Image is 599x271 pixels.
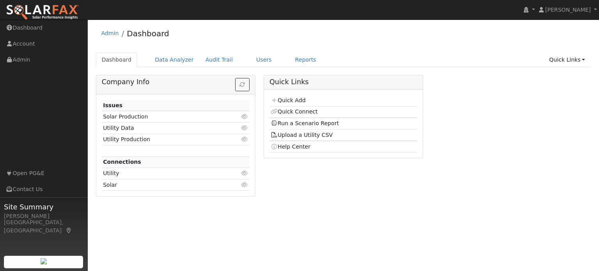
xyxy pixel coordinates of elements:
[271,132,333,138] a: Upload a Utility CSV
[289,53,322,67] a: Reports
[241,170,248,176] i: Click to view
[271,108,317,115] a: Quick Connect
[241,136,248,142] i: Click to view
[271,143,310,150] a: Help Center
[4,212,83,220] div: [PERSON_NAME]
[102,168,226,179] td: Utility
[102,179,226,191] td: Solar
[101,30,119,36] a: Admin
[102,111,226,122] td: Solar Production
[41,258,47,264] img: retrieve
[200,53,239,67] a: Audit Trail
[6,4,79,21] img: SolarFax
[241,182,248,188] i: Click to view
[271,120,339,126] a: Run a Scenario Report
[269,78,417,86] h5: Quick Links
[66,227,73,234] a: Map
[103,102,122,108] strong: Issues
[103,159,141,165] strong: Connections
[271,97,305,103] a: Quick Add
[127,29,169,38] a: Dashboard
[4,202,83,212] span: Site Summary
[543,53,591,67] a: Quick Links
[96,53,138,67] a: Dashboard
[102,134,226,145] td: Utility Production
[102,78,250,86] h5: Company Info
[241,114,248,119] i: Click to view
[545,7,591,13] span: [PERSON_NAME]
[4,218,83,235] div: [GEOGRAPHIC_DATA], [GEOGRAPHIC_DATA]
[241,125,248,131] i: Click to view
[102,122,226,134] td: Utility Data
[149,53,200,67] a: Data Analyzer
[250,53,278,67] a: Users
